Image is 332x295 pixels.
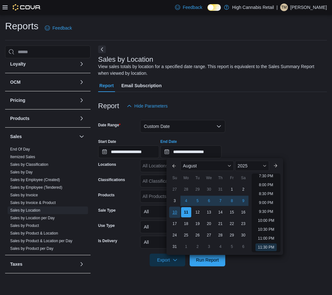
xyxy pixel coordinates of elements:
[204,219,214,229] div: day-20
[256,199,276,207] li: 9:00 PM
[5,145,91,255] div: Sales
[99,79,114,92] span: Report
[204,207,214,217] div: day-13
[124,100,170,112] button: Hide Parameters
[10,246,53,251] a: Sales by Product per Day
[256,190,276,198] li: 8:30 PM
[215,184,226,194] div: day-31
[10,133,77,140] button: Sales
[10,200,56,205] a: Sales by Invoice & Product
[207,4,221,11] input: Dark Mode
[170,230,180,240] div: day-24
[10,115,30,122] h3: Products
[181,184,191,194] div: day-28
[204,230,214,240] div: day-27
[10,61,77,67] button: Loyalty
[78,260,85,268] button: Taxes
[10,208,40,213] span: Sales by Location
[10,147,30,152] span: End Of Day
[10,177,60,182] span: Sales by Employee (Created)
[10,170,33,174] a: Sales by Day
[98,238,117,243] label: Is Delivery
[98,139,116,144] label: Start Date
[227,173,237,183] div: Fr
[270,161,281,171] button: Next month
[238,173,248,183] div: Sa
[227,196,237,206] div: day-8
[10,231,58,235] a: Sales by Product & Location
[10,185,62,190] a: Sales by Employee (Tendered)
[78,60,85,68] button: Loyalty
[215,207,226,217] div: day-14
[10,261,77,267] button: Taxes
[193,242,203,252] div: day-2
[169,161,179,171] button: Previous Month
[252,173,281,252] ul: Time
[10,79,77,85] button: OCM
[238,163,247,168] span: 2025
[10,170,33,175] span: Sales by Day
[10,133,22,140] h3: Sales
[10,193,38,197] a: Sales by Invoice
[238,196,248,206] div: day-9
[238,230,248,240] div: day-30
[238,219,248,229] div: day-23
[98,123,121,128] label: Date Range
[204,173,214,183] div: We
[10,216,55,220] a: Sales by Location per Day
[98,46,106,53] button: Next
[98,102,119,110] h3: Report
[160,139,177,144] label: End Date
[255,217,277,224] li: 10:00 PM
[204,196,214,206] div: day-6
[215,196,226,206] div: day-7
[10,162,48,167] a: Sales by Classification
[181,242,191,252] div: day-1
[256,181,276,189] li: 8:00 PM
[232,4,274,11] p: High Cannabis Retail
[10,97,25,103] h3: Pricing
[255,226,277,233] li: 10:30 PM
[98,145,159,158] input: Press the down key to open a popover containing a calendar.
[10,231,58,236] span: Sales by Product & Location
[181,230,191,240] div: day-25
[215,242,226,252] div: day-4
[98,162,116,167] label: Locations
[256,208,276,215] li: 9:30 PM
[98,56,153,63] h3: Sales by Location
[181,196,191,206] div: day-4
[10,208,40,213] a: Sales by Location
[98,177,125,182] label: Classifications
[140,221,225,233] button: All
[5,20,38,32] h1: Reports
[193,230,203,240] div: day-26
[170,173,180,183] div: Su
[238,242,248,252] div: day-6
[10,193,38,198] span: Sales by Invoice
[183,4,202,11] span: Feedback
[255,235,277,242] li: 11:00 PM
[98,208,116,213] label: Sale Type
[193,207,203,217] div: day-12
[10,246,53,251] span: Sales by Product per Day
[215,230,226,240] div: day-28
[290,4,327,11] p: [PERSON_NAME]
[78,115,85,122] button: Products
[215,219,226,229] div: day-21
[193,184,203,194] div: day-29
[227,184,237,194] div: day-1
[196,257,219,263] span: Run Report
[215,173,226,183] div: Th
[193,196,203,206] div: day-5
[10,115,77,122] button: Products
[13,4,41,11] img: Cova
[255,243,277,251] li: 11:30 PM
[170,184,180,194] div: day-27
[10,238,72,243] span: Sales by Product & Location per Day
[10,154,35,159] span: Itemized Sales
[190,254,225,266] button: Run Report
[204,184,214,194] div: day-30
[42,22,74,34] a: Feedback
[193,219,203,229] div: day-19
